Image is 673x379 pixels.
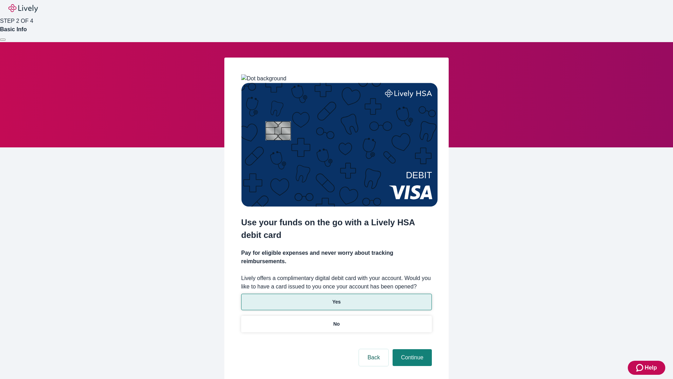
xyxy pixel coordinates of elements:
[241,249,432,266] h4: Pay for eligible expenses and never worry about tracking reimbursements.
[359,349,388,366] button: Back
[241,316,432,332] button: No
[628,361,665,375] button: Zendesk support iconHelp
[8,4,38,13] img: Lively
[393,349,432,366] button: Continue
[241,216,432,241] h2: Use your funds on the go with a Lively HSA debit card
[332,298,341,306] p: Yes
[333,320,340,328] p: No
[636,364,645,372] svg: Zendesk support icon
[241,294,432,310] button: Yes
[241,83,438,207] img: Debit card
[241,274,432,291] label: Lively offers a complimentary digital debit card with your account. Would you like to have a card...
[241,74,286,83] img: Dot background
[645,364,657,372] span: Help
